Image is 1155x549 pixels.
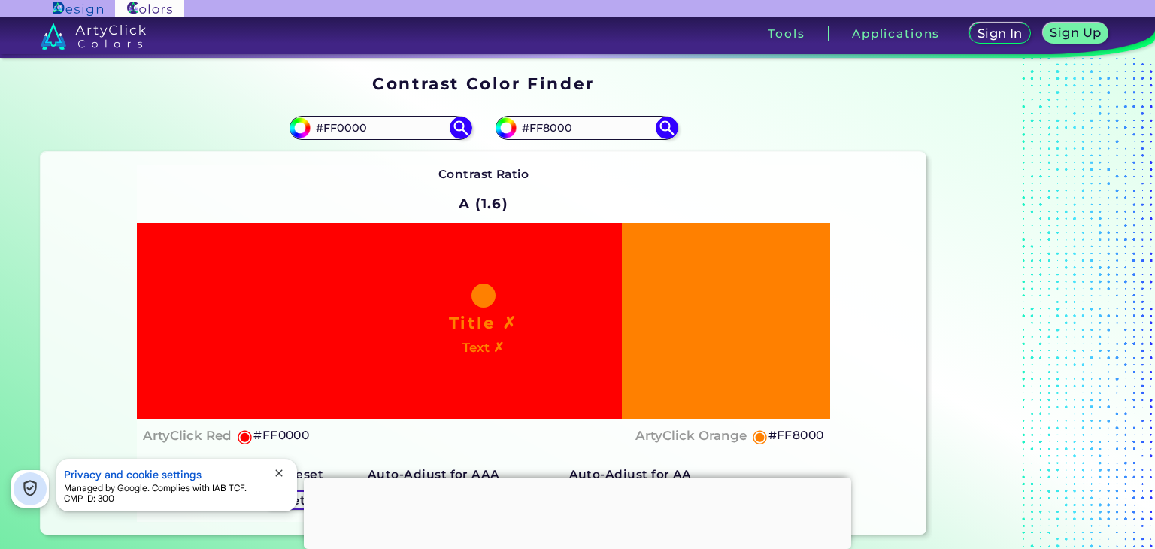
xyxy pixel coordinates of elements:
h2: A (1.6) [452,187,515,220]
h1: Title ✗ [449,311,518,334]
strong: Auto-Adjust for AA [569,467,692,481]
img: logo_artyclick_colors_white.svg [41,23,147,50]
input: type color 2.. [517,118,656,138]
a: Sign Up [1043,23,1109,44]
iframe: Advertisement [304,478,851,545]
h4: ArtyClick Red [143,425,232,447]
img: icon search [450,117,472,139]
h4: ArtyClick Orange [635,425,747,447]
strong: Auto-Adjust for AAA [368,467,500,481]
h5: Sign In [978,27,1023,39]
h1: Contrast Color Finder [372,72,594,95]
h4: Text ✗ [462,337,504,359]
h5: ◉ [237,427,253,445]
h5: ◉ [752,427,768,445]
img: icon search [656,117,678,139]
strong: Contrast Ratio [438,167,529,181]
h3: Tools [768,28,805,39]
img: ArtyClick Design logo [53,2,103,16]
h5: Sign Up [1050,26,1101,38]
h5: #FF8000 [768,426,824,445]
iframe: Advertisement [932,68,1120,540]
h3: Applications [852,28,940,39]
h5: #FF0000 [253,426,309,445]
input: type color 1.. [311,118,450,138]
a: Sign In [969,23,1031,44]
